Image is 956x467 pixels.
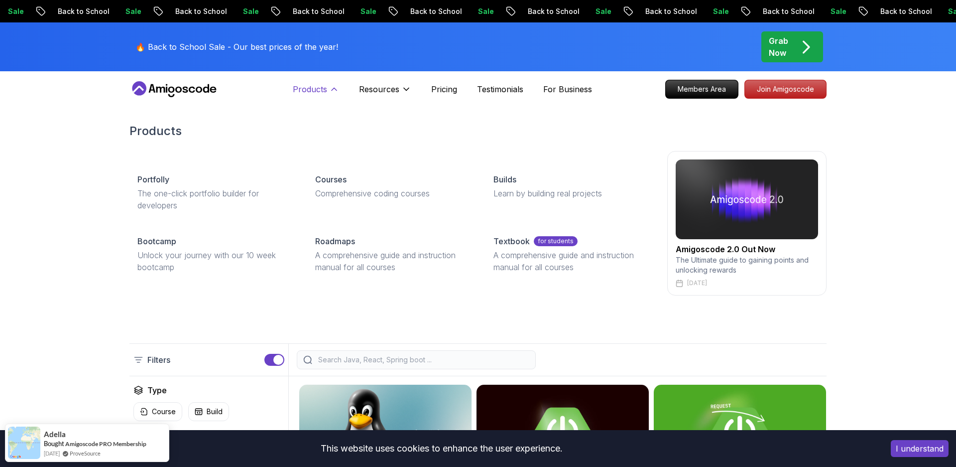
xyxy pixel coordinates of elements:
[44,430,66,439] span: Adella
[65,440,146,448] a: Amigoscode PRO Membership
[152,407,176,417] p: Course
[493,249,647,273] p: A comprehensive guide and instruction manual for all courses
[315,235,355,247] p: Roadmaps
[493,173,516,185] p: Builds
[687,279,707,287] p: [DATE]
[534,236,578,246] p: for students
[820,6,851,16] p: Sale
[44,440,64,448] span: Bought
[769,35,788,59] p: Grab Now
[70,449,101,458] a: ProveSource
[147,354,170,366] p: Filters
[315,173,347,185] p: Courses
[307,227,477,281] a: RoadmapsA comprehensive guide and instruction manual for all courses
[188,402,229,421] button: Build
[666,80,738,98] p: Members Area
[891,440,949,457] button: Accept cookies
[129,123,827,139] h2: Products
[133,402,182,421] button: Course
[467,6,499,16] p: Sale
[44,449,60,458] span: [DATE]
[359,83,399,95] p: Resources
[137,173,169,185] p: Portfolly
[477,83,523,95] a: Testimonials
[676,255,818,275] p: The Ultimate guide to gaining points and unlocking rewards
[47,6,115,16] p: Back to School
[315,187,469,199] p: Comprehensive coding courses
[282,6,350,16] p: Back to School
[129,165,299,219] a: PortfollyThe one-click portfolio builder for developers
[676,243,818,255] h2: Amigoscode 2.0 Out Now
[147,384,167,396] h2: Type
[485,227,655,281] a: Textbookfor studentsA comprehensive guide and instruction manual for all courses
[129,227,299,281] a: BootcampUnlock your journey with our 10 week bootcamp
[137,249,291,273] p: Unlock your journey with our 10 week bootcamp
[517,6,585,16] p: Back to School
[315,249,469,273] p: A comprehensive guide and instruction manual for all courses
[665,80,738,99] a: Members Area
[543,83,592,95] a: For Business
[293,83,327,95] p: Products
[744,80,827,99] a: Join Amigoscode
[293,83,339,103] button: Products
[745,80,826,98] p: Join Amigoscode
[307,165,477,207] a: CoursesComprehensive coding courses
[7,438,876,460] div: This website uses cookies to enhance the user experience.
[350,6,381,16] p: Sale
[232,6,264,16] p: Sale
[399,6,467,16] p: Back to School
[493,235,530,247] p: Textbook
[702,6,734,16] p: Sale
[359,83,411,103] button: Resources
[431,83,457,95] a: Pricing
[752,6,820,16] p: Back to School
[135,41,338,53] p: 🔥 Back to School Sale - Our best prices of the year!
[207,407,223,417] p: Build
[8,427,40,459] img: provesource social proof notification image
[869,6,937,16] p: Back to School
[115,6,146,16] p: Sale
[485,165,655,207] a: BuildsLearn by building real projects
[316,355,529,365] input: Search Java, React, Spring boot ...
[667,151,827,296] a: amigoscode 2.0Amigoscode 2.0 Out NowThe Ultimate guide to gaining points and unlocking rewards[DATE]
[676,159,818,239] img: amigoscode 2.0
[137,235,176,247] p: Bootcamp
[493,187,647,199] p: Learn by building real projects
[137,187,291,211] p: The one-click portfolio builder for developers
[164,6,232,16] p: Back to School
[634,6,702,16] p: Back to School
[585,6,616,16] p: Sale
